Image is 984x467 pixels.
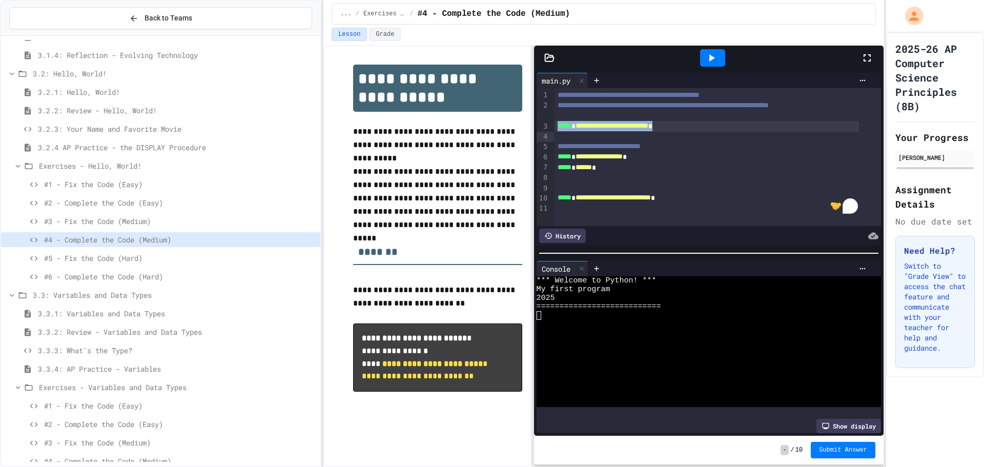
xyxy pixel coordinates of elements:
span: 3.2.1: Hello, World! [38,87,316,97]
div: 8 [537,173,549,183]
span: 2025 [537,294,555,302]
span: 3.3: Variables and Data Types [33,290,316,300]
button: Back to Teams [9,7,312,29]
span: #4 - Complete the Code (Medium) [44,234,316,245]
span: #3 - Fix the Code (Medium) [44,216,316,227]
span: / [409,10,413,18]
div: [PERSON_NAME] [898,153,972,162]
span: #2 - Complete the Code (Easy) [44,197,316,208]
div: No due date set [895,215,975,228]
span: 3.3.1: Variables and Data Types [38,308,316,319]
div: 7 [537,163,549,173]
span: Exercises - Hello, World! [39,160,316,171]
button: Grade [369,28,401,41]
span: Submit Answer [819,446,867,454]
span: 3.3.2: Review - Variables and Data Types [38,327,316,337]
span: #1 - Fix the Code (Easy) [44,179,316,190]
div: 10 [537,193,549,204]
span: 3.1.4: Reflection - Evolving Technology [38,50,316,60]
span: #4 - Complete the Code (Medium) [417,8,570,20]
h2: Your Progress [895,130,975,145]
div: Console [537,263,576,274]
span: #4 - Complete the Code (Medium) [44,456,316,466]
p: Switch to "Grade View" to access the chat feature and communicate with your teacher for help and ... [904,261,966,353]
span: =========================== [537,302,661,311]
h3: Need Help? [904,245,966,257]
div: 1 [537,90,549,100]
div: 6 [537,152,549,163]
div: 11 [537,204,549,214]
span: Exercises - Hello, World! [363,10,405,18]
div: My Account [894,4,926,28]
span: #5 - Fix the Code (Hard) [44,253,316,263]
span: 3.3.4: AP Practice - Variables [38,363,316,374]
span: My first program [537,285,610,294]
span: / [356,10,359,18]
span: 3.2.3: Your Name and Favorite Movie [38,124,316,134]
div: History [539,229,586,243]
button: Submit Answer [811,442,875,458]
span: #6 - Complete the Code (Hard) [44,271,316,282]
div: 4 [537,132,549,142]
div: 3 [537,121,549,132]
span: 3.3.3: What's the Type? [38,345,316,356]
span: Exercises - Variables and Data Types [39,382,316,393]
div: 2 [537,100,549,121]
div: main.py [537,75,576,86]
span: #2 - Complete the Code (Easy) [44,419,316,430]
div: Console [537,261,588,276]
h2: Assignment Details [895,182,975,211]
div: Show display [816,419,881,433]
span: 3.2.2: Review - Hello, World! [38,105,316,116]
span: / [791,446,794,454]
span: 3.2: Hello, World! [33,68,316,79]
div: To enrich screen reader interactions, please activate Accessibility in Grammarly extension settings [555,88,881,226]
h1: 2025-26 AP Computer Science Principles (8B) [895,42,975,113]
span: #1 - Fix the Code (Easy) [44,400,316,411]
button: Lesson [332,28,367,41]
span: 10 [795,446,803,454]
div: 5 [537,142,549,152]
div: main.py [537,73,588,88]
div: 9 [537,184,549,194]
span: 3.2.4 AP Practice - the DISPLAY Procedure [38,142,316,153]
span: #3 - Fix the Code (Medium) [44,437,316,448]
span: Back to Teams [145,13,192,24]
span: ... [340,10,352,18]
span: - [781,445,788,455]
